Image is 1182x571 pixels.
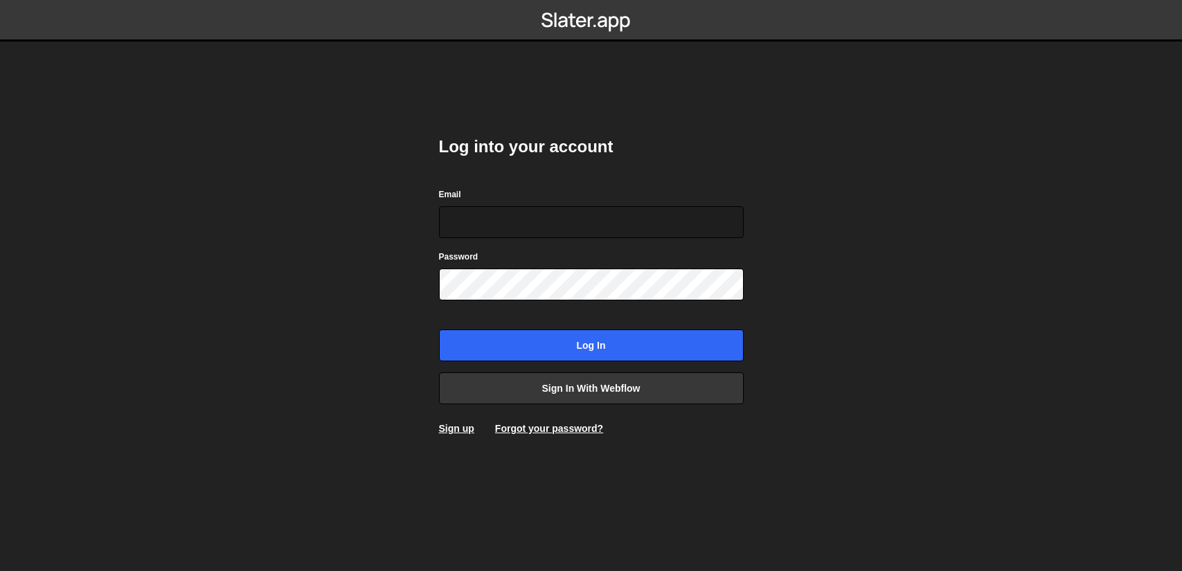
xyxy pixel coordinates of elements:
[439,423,474,434] a: Sign up
[439,372,744,404] a: Sign in with Webflow
[439,329,744,361] input: Log in
[439,250,478,264] label: Password
[439,136,744,158] h2: Log into your account
[439,188,461,201] label: Email
[495,423,603,434] a: Forgot your password?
